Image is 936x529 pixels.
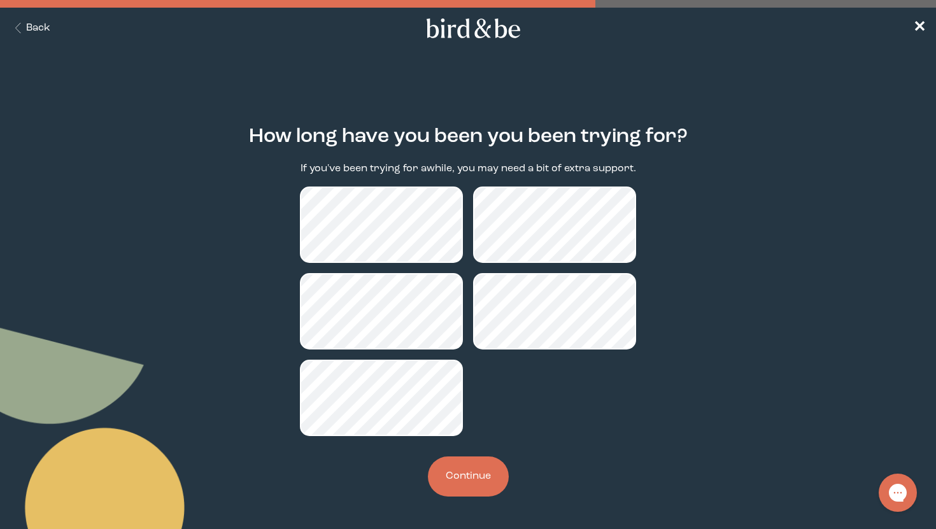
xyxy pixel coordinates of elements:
p: If you've been trying for awhile, you may need a bit of extra support. [301,162,636,176]
h2: How long have you been you been trying for? [249,122,688,152]
span: ✕ [913,20,926,36]
button: Back Button [10,21,50,36]
a: ✕ [913,17,926,39]
button: Continue [428,456,509,497]
iframe: Gorgias live chat messenger [872,469,923,516]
